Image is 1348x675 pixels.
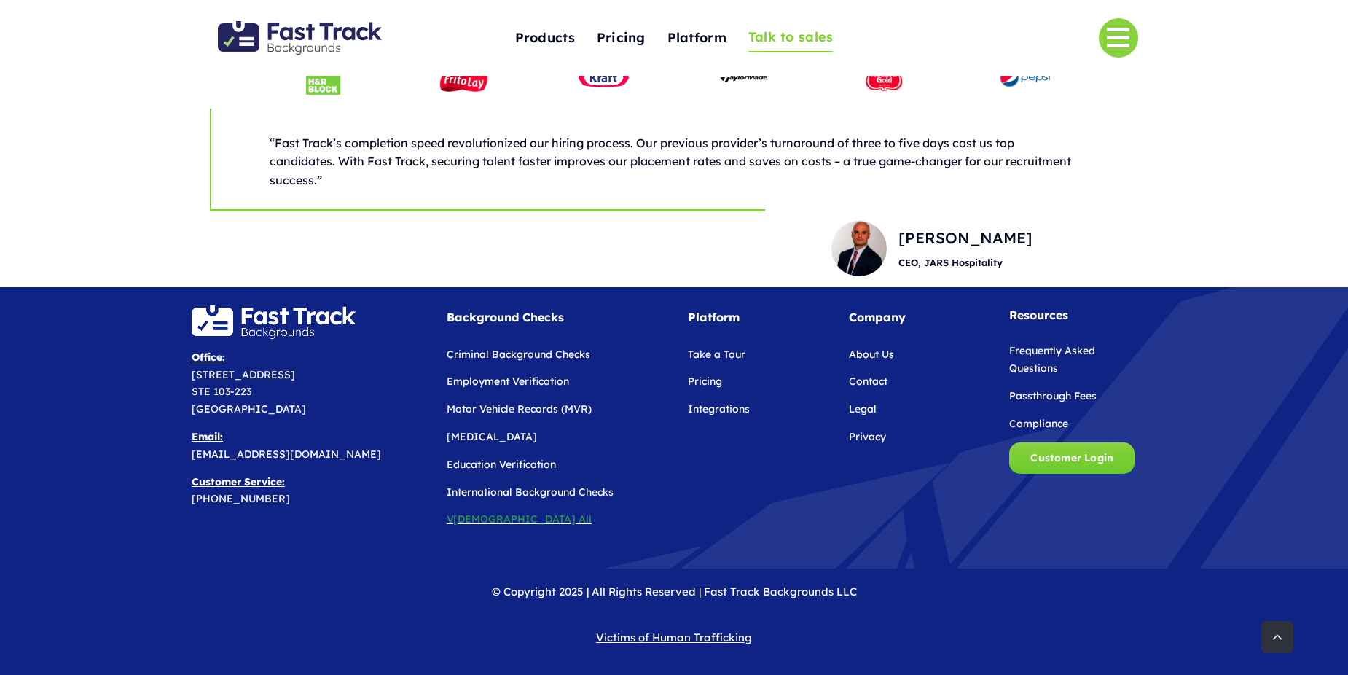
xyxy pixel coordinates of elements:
h5: “Fast Track’s completion speed revolutionized our hiring process. Our previous provider’s turnaro... [270,134,1079,190]
span: Customer Login [1030,452,1113,464]
a: Criminal Background Checks [447,348,590,361]
a: Victims of Human Trafficking [596,631,752,644]
p: CEO, JARS Hospitality [898,254,1138,270]
a: Take a Tour [688,348,745,361]
a: Customer Login [1009,442,1135,474]
a: Platform [667,23,726,54]
a: FastTrackLogo-Reverse@2x [192,304,356,319]
span: Products [515,27,575,50]
img: taylorlrg [717,50,772,105]
img: meadowlrg [857,50,912,105]
span: V [447,512,453,526]
span: [EMAIL_ADDRESS][DOMAIN_NAME] [192,448,381,461]
p: [PERSON_NAME] [898,226,1138,251]
a: Education Verification [447,458,556,471]
a: Motor Vehicle Records (MVR) [447,402,592,415]
a: About Us [849,348,894,361]
span: [DEMOGRAPHIC_DATA] All [453,512,592,526]
a: Compliance [1009,417,1068,430]
a: International Background Checks [447,485,614,499]
a: Fast Track Backgrounds Logo [218,20,382,35]
img: fritolrg [436,50,491,105]
a: Pricing [597,23,646,54]
strong: Background Checks [447,310,564,324]
a: Employment Verification [447,375,569,388]
span: © Copyright 2025 | All Rights Reserved | Fast Track Backgrounds LLC [492,585,857,598]
a: Talk to sales [748,23,834,53]
nav: One Page [442,1,906,74]
a: Contact [849,375,887,388]
a: Integrations [688,402,750,415]
span: [STREET_ADDRESS] STE 103-223 [GEOGRAPHIC_DATA] [192,351,306,415]
strong: Resources [1009,308,1068,322]
a: Legal [849,402,877,415]
img: kraft-lrg [576,50,631,105]
img: James Rivenbark CEO JARS Hospitality [831,221,887,276]
a: Frequently Asked Questions [1009,344,1095,375]
img: hrlrg [296,50,350,105]
u: Office: [192,351,225,364]
span: Talk to sales [748,26,834,49]
a: [MEDICAL_DATA] [447,430,537,443]
b: Customer Service: [192,475,285,488]
b: Email: [192,430,223,443]
a: V[DEMOGRAPHIC_DATA] All [447,512,592,526]
a: Link to # [1099,18,1138,58]
span: Platform [667,27,726,50]
strong: Platform [688,310,740,324]
span: [PHONE_NUMBER] [192,492,290,505]
a: Passthrough Fees [1009,389,1097,402]
strong: Company [849,310,906,324]
a: Privacy [849,430,886,443]
img: pepsilfg [998,50,1052,105]
img: Fast Track Backgrounds Logo [218,21,382,55]
span: Pricing [597,27,646,50]
a: Pricing [688,375,722,388]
